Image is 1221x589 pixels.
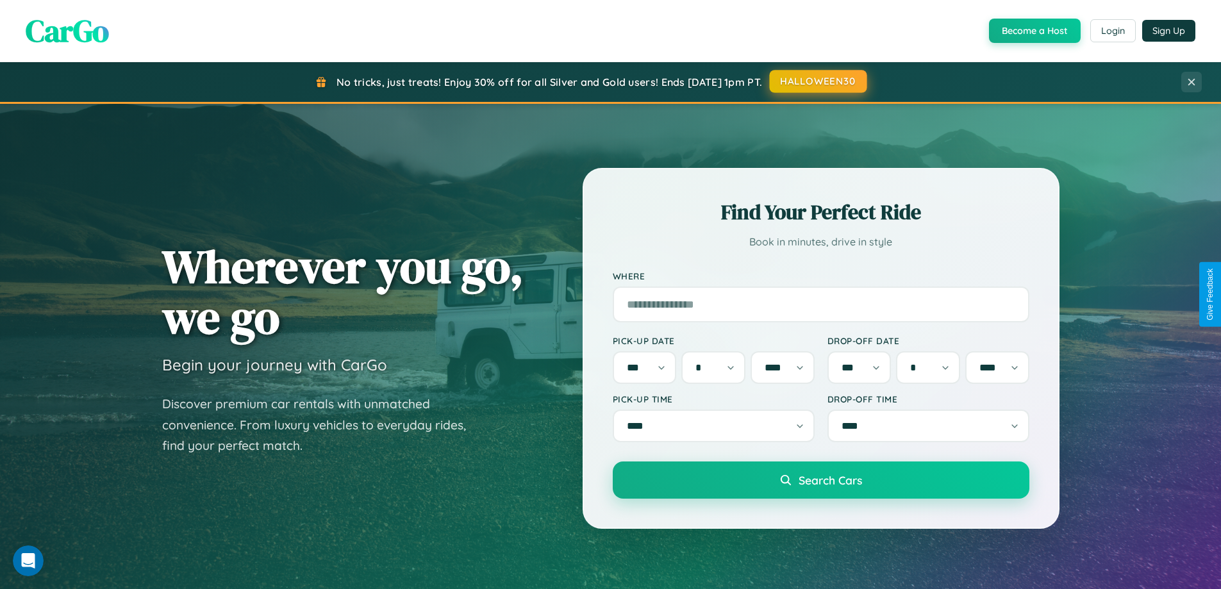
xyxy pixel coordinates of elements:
[613,335,815,346] label: Pick-up Date
[613,394,815,404] label: Pick-up Time
[26,10,109,52] span: CarGo
[336,76,762,88] span: No tricks, just treats! Enjoy 30% off for all Silver and Gold users! Ends [DATE] 1pm PT.
[989,19,1081,43] button: Become a Host
[827,394,1029,404] label: Drop-off Time
[1090,19,1136,42] button: Login
[162,241,524,342] h1: Wherever you go, we go
[13,545,44,576] iframe: Intercom live chat
[162,355,387,374] h3: Begin your journey with CarGo
[613,198,1029,226] h2: Find Your Perfect Ride
[613,270,1029,281] label: Where
[613,233,1029,251] p: Book in minutes, drive in style
[827,335,1029,346] label: Drop-off Date
[770,70,867,93] button: HALLOWEEN30
[162,394,483,456] p: Discover premium car rentals with unmatched convenience. From luxury vehicles to everyday rides, ...
[1206,269,1215,320] div: Give Feedback
[799,473,862,487] span: Search Cars
[1142,20,1195,42] button: Sign Up
[613,461,1029,499] button: Search Cars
